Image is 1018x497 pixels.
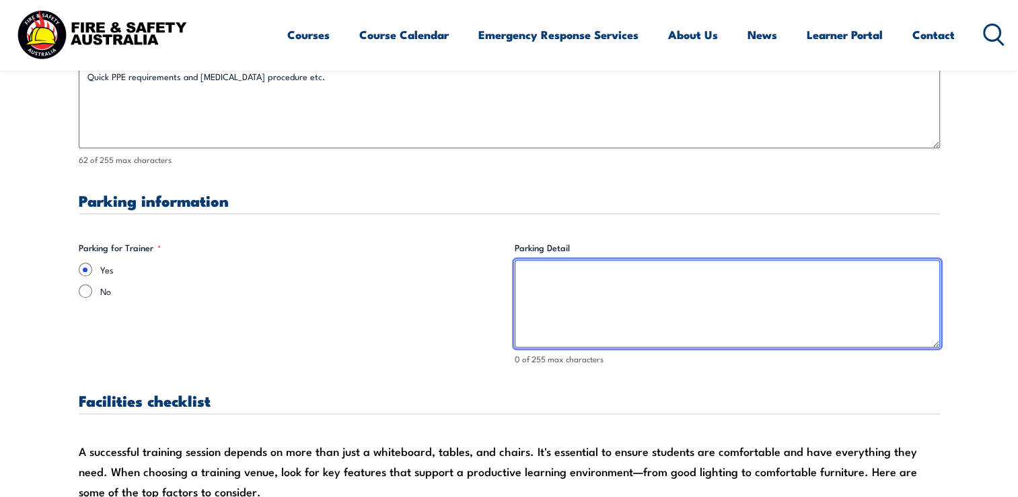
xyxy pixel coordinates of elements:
a: News [748,17,777,53]
h3: Parking information [79,193,940,208]
a: Emergency Response Services [478,17,639,53]
a: About Us [668,17,718,53]
label: Parking Detail [515,241,940,255]
div: 0 of 255 max characters [515,353,940,366]
legend: Parking for Trainer [79,241,161,255]
a: Course Calendar [359,17,449,53]
h3: Facilities checklist [79,393,940,408]
a: Contact [912,17,955,53]
label: Yes [100,263,504,276]
a: Courses [287,17,330,53]
label: No [100,284,504,298]
div: 62 of 255 max characters [79,154,940,166]
a: Learner Portal [807,17,883,53]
